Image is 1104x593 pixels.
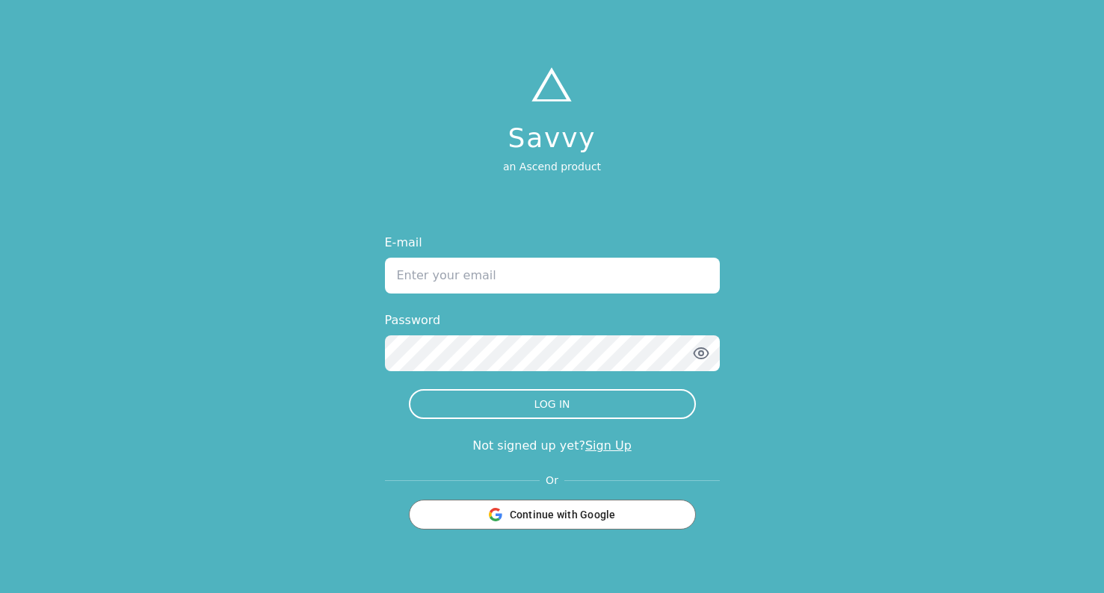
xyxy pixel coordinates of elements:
[409,389,696,419] button: LOG IN
[540,473,564,488] span: Or
[472,438,585,453] span: Not signed up yet?
[385,234,720,252] label: E-mail
[385,258,720,294] input: Enter your email
[503,123,601,153] h1: Savvy
[503,159,601,174] p: an Ascend product
[385,311,720,329] label: Password
[585,438,632,453] a: Sign Up
[510,507,616,522] span: Continue with Google
[409,500,696,530] button: Continue with Google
